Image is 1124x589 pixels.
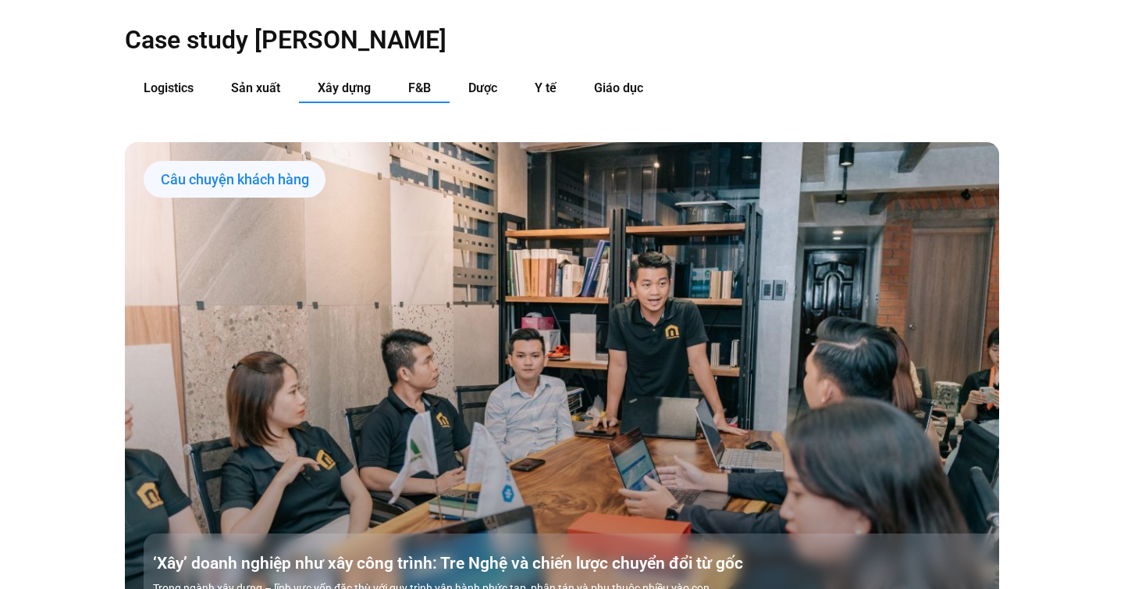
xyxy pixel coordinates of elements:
[408,80,431,95] span: F&B
[468,80,497,95] span: Dược
[318,80,371,95] span: Xây dựng
[144,80,194,95] span: Logistics
[231,80,280,95] span: Sản xuất
[144,161,325,198] div: Câu chuyện khách hàng
[125,24,999,55] h2: Case study [PERSON_NAME]
[594,80,643,95] span: Giáo dục
[535,80,557,95] span: Y tế
[153,552,1008,574] a: ‘Xây’ doanh nghiệp như xây công trình: Tre Nghệ và chiến lược chuyển đổi từ gốc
